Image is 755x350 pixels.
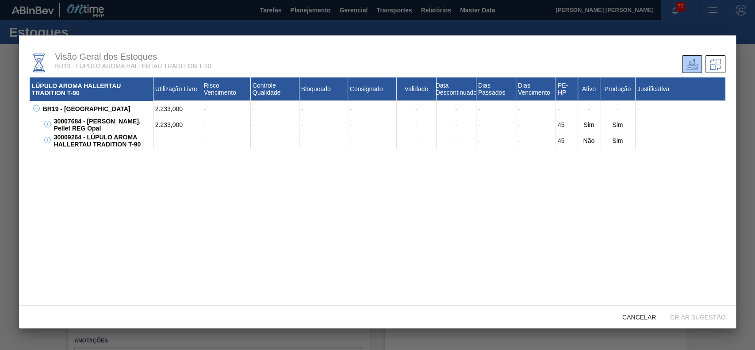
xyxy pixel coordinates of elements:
div: - [348,133,397,149]
div: 2.233,000 [153,117,202,133]
div: - [476,117,516,133]
div: Bloqueado [299,77,348,101]
div: - [476,133,516,149]
span: Cancelar [615,314,663,321]
div: 2.233,000 [153,101,202,117]
div: Data Descontinuado [437,77,476,101]
div: - [437,101,476,117]
div: - [202,101,251,117]
div: - [202,133,251,149]
button: Criar sugestão [663,309,732,325]
div: - [516,101,556,117]
div: - [556,101,578,117]
div: Unidade Atual/ Unidades [682,55,702,73]
span: Visão Geral dos Estoques [55,52,157,62]
div: Sim [578,117,600,133]
div: Sugestões de Trasferência [705,55,725,73]
div: Controle Qualidade [251,77,299,101]
button: Cancelar [615,309,663,325]
div: - [348,101,397,117]
div: Não [578,133,600,149]
span: BR19 - LÚPULO AROMA HALLERTAU TRADITION T-90 [55,62,211,69]
div: - [516,133,556,149]
div: - [437,117,476,133]
div: - [516,117,556,133]
div: - [299,133,348,149]
div: - [476,101,516,117]
div: - [437,133,476,149]
div: PE-HP [556,77,578,101]
div: Produção [600,77,636,101]
div: Sim [600,133,636,149]
div: - [153,133,202,149]
div: - [636,133,726,149]
div: 30009264 - LÚPULO AROMA HALLERTAU TRADITION T-90 [52,133,153,149]
div: - [251,101,299,117]
div: - [299,117,348,133]
div: Consignado [348,77,397,101]
div: - [397,101,437,117]
div: Utilização Livre [153,77,202,101]
div: Justificativa [636,77,726,101]
div: - [251,117,299,133]
div: Dias Passados [476,77,516,101]
div: 30007684 - [PERSON_NAME]. Pellet REG Opal [52,117,153,133]
div: BR19 - [GEOGRAPHIC_DATA] [41,101,153,117]
div: - [578,101,600,117]
div: - [348,117,397,133]
div: - [251,133,299,149]
div: - [636,101,726,117]
div: Ativo [578,77,600,101]
div: - [202,117,251,133]
div: - [299,101,348,117]
div: Validade [397,77,437,101]
div: - [397,133,437,149]
div: - [397,117,437,133]
div: 45 [556,117,578,133]
div: 45 [556,133,578,149]
div: - [636,117,726,133]
div: LÚPULO AROMA HALLERTAU TRADITION T-90 [30,77,153,101]
div: Sim [600,117,636,133]
div: - [600,101,636,117]
span: Criar sugestão [663,314,732,321]
div: Dias Vencimento [516,77,556,101]
div: Risco Vencimento [202,77,251,101]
